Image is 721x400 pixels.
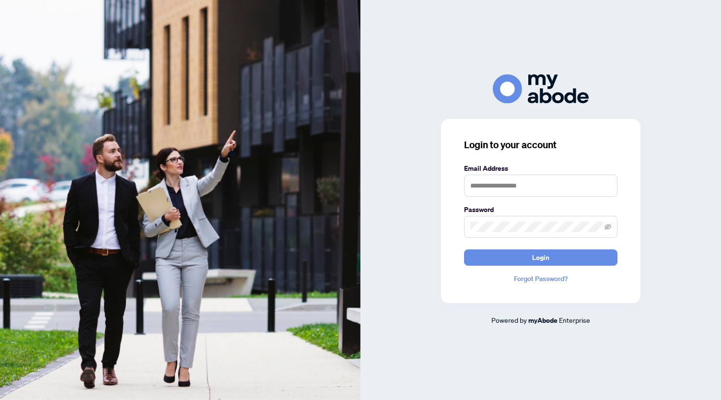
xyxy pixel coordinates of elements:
[464,273,617,284] a: Forgot Password?
[559,316,590,324] span: Enterprise
[464,204,617,215] label: Password
[605,224,611,230] span: eye-invisible
[491,316,527,324] span: Powered by
[464,163,617,174] label: Email Address
[493,74,589,104] img: ma-logo
[464,249,617,266] button: Login
[464,138,617,152] h3: Login to your account
[532,250,549,265] span: Login
[528,315,558,326] a: myAbode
